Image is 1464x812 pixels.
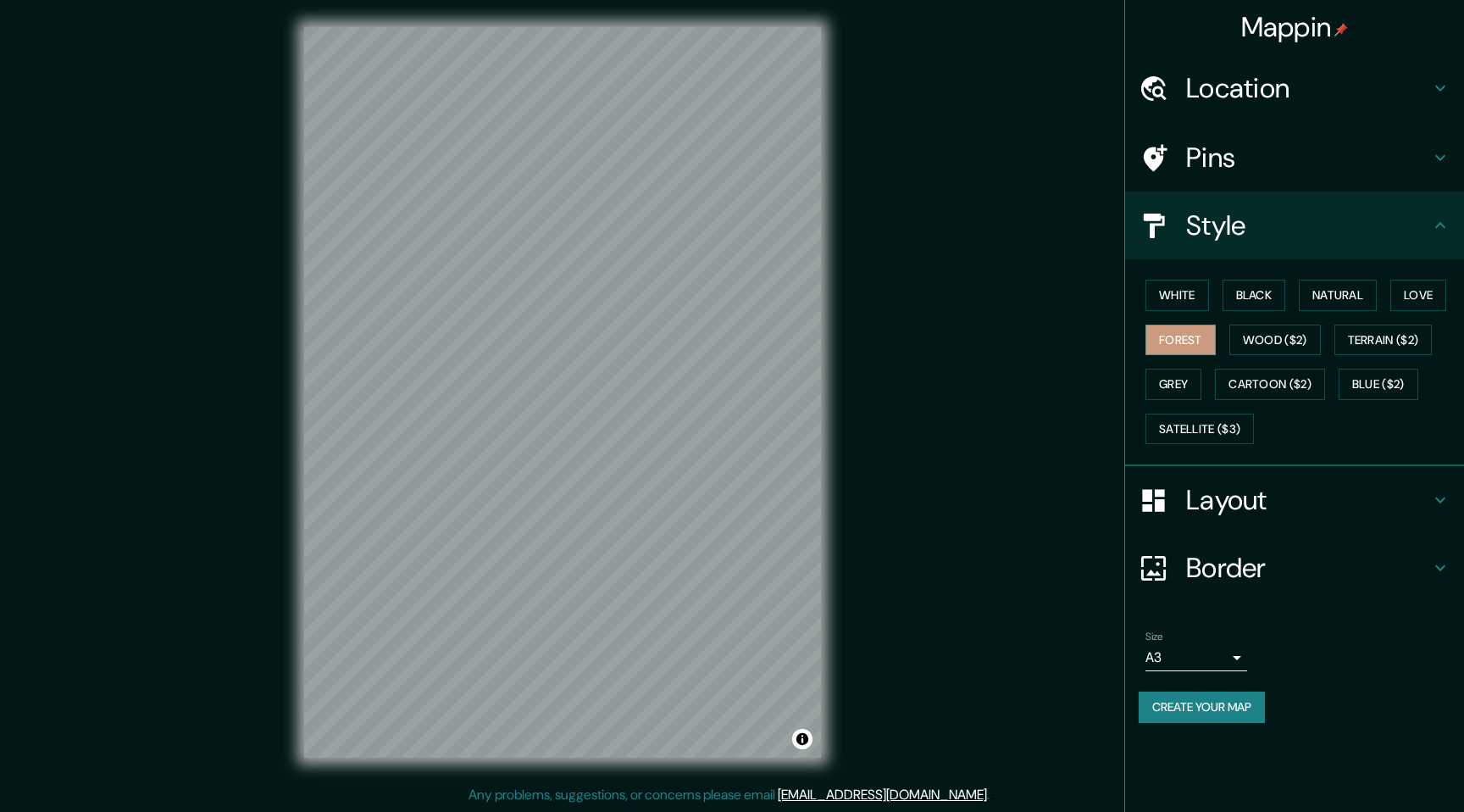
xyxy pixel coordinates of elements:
[1145,644,1247,671] div: A3
[1186,71,1430,105] h4: Location
[792,729,812,749] button: Toggle attribution
[1223,280,1286,311] button: Black
[1299,280,1377,311] button: Natural
[1334,23,1348,36] img: pin-icon.png
[1241,10,1349,44] h4: Mappin
[778,786,987,804] a: [EMAIL_ADDRESS][DOMAIN_NAME]
[1186,551,1430,585] h4: Border
[1125,534,1464,602] div: Border
[1125,466,1464,534] div: Layout
[1145,280,1209,311] button: White
[1229,325,1321,356] button: Wood ($2)
[1313,746,1445,793] iframe: Help widget launcher
[990,785,992,805] div: .
[1125,54,1464,122] div: Location
[1334,325,1433,356] button: Terrain ($2)
[1125,124,1464,192] div: Pins
[1145,325,1216,356] button: Forest
[469,785,990,805] p: Any problems, suggestions, or concerns please email .
[1186,209,1430,242] h4: Style
[1390,280,1446,311] button: Love
[1145,414,1254,445] button: Satellite ($3)
[1186,483,1430,517] h4: Layout
[304,27,821,758] canvas: Map
[1215,369,1325,400] button: Cartoon ($2)
[1145,369,1201,400] button: Grey
[1186,141,1430,175] h4: Pins
[992,785,995,805] div: .
[1139,692,1265,723] button: Create your map
[1145,630,1163,644] label: Size
[1125,192,1464,259] div: Style
[1339,369,1418,400] button: Blue ($2)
